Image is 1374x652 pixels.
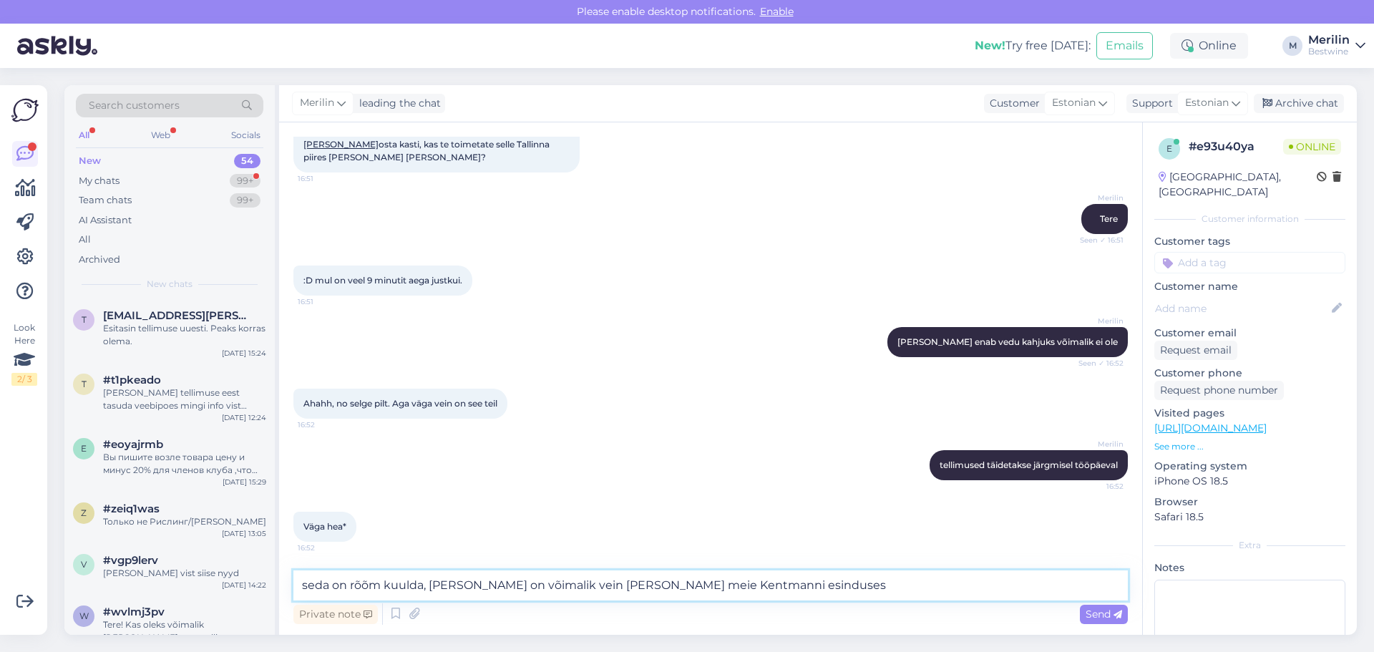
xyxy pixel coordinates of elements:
[1154,406,1345,421] p: Visited pages
[222,412,266,423] div: [DATE] 12:24
[303,275,462,286] span: :D mul on veel 9 minutit aega justkui.
[1155,301,1329,316] input: Add name
[1154,252,1345,273] input: Add a tag
[147,278,193,291] span: New chats
[1154,560,1345,575] p: Notes
[897,336,1118,347] span: [PERSON_NAME] enab vedu kahjuks võimalik ei ole
[298,542,351,553] span: 16:52
[81,443,87,454] span: e
[1096,32,1153,59] button: Emails
[1154,459,1345,474] p: Operating system
[81,507,87,518] span: z
[103,438,163,451] span: #eoyajrmb
[984,96,1040,111] div: Customer
[103,309,252,322] span: tiik.carl@gmail.com
[1159,170,1317,200] div: [GEOGRAPHIC_DATA], [GEOGRAPHIC_DATA]
[82,379,87,389] span: t
[1126,96,1173,111] div: Support
[11,373,37,386] div: 2 / 3
[79,213,132,228] div: AI Assistant
[1154,422,1267,434] a: [URL][DOMAIN_NAME]
[1154,213,1345,225] div: Customer information
[1154,440,1345,453] p: See more ...
[82,314,87,325] span: t
[1154,341,1237,360] div: Request email
[1052,95,1096,111] span: Estonian
[1308,34,1365,57] a: MerilinBestwine
[975,39,1005,52] b: New!
[293,570,1128,600] textarea: seda on rõõm kuulda, [PERSON_NAME] on võimalik vein [PERSON_NAME] meie Kentmanni esinduses
[940,459,1118,470] span: tellimused täidetakse järgmisel tööpäeval
[1154,234,1345,249] p: Customer tags
[103,322,266,348] div: Esitasin tellimuse uuesti. Peaks korras olema.
[222,580,266,590] div: [DATE] 14:22
[1070,481,1124,492] span: 16:52
[1154,539,1345,552] div: Extra
[354,96,441,111] div: leading the chat
[103,618,266,644] div: Tere! Kas oleks võimalik [PERSON_NAME] oma tellimuse järgi?
[1166,143,1172,154] span: e
[1070,316,1124,326] span: Merilin
[298,296,351,307] span: 16:51
[300,95,334,111] span: Merilin
[303,126,552,162] span: Kui ma sooviksin seda veini osta kasti, kas te toimetate selle Tallinna piires [PERSON_NAME] [PER...
[1154,474,1345,489] p: iPhone OS 18.5
[293,605,378,624] div: Private note
[222,348,266,359] div: [DATE] 15:24
[79,233,91,247] div: All
[222,528,266,539] div: [DATE] 13:05
[303,398,497,409] span: Ahahh, no selge pilt. Aga väga vein on see teil
[1283,139,1341,155] span: Online
[1154,326,1345,341] p: Customer email
[1308,34,1350,46] div: Merilin
[103,374,161,386] span: #t1pkeado
[103,386,266,412] div: [PERSON_NAME] tellimuse eest tasuda veebipoes mingi info vist puudub ei suuda aru saada mis puudub
[1154,279,1345,294] p: Customer name
[103,451,266,477] div: Вы пишите возле товара цену и минус 20% для членов клуба ,что это значит???
[1170,33,1248,59] div: Online
[81,559,87,570] span: v
[1070,358,1124,369] span: Seen ✓ 16:52
[148,126,173,145] div: Web
[79,174,120,188] div: My chats
[234,154,260,168] div: 54
[1100,213,1118,224] span: Tere
[11,321,37,386] div: Look Here
[975,37,1091,54] div: Try free [DATE]:
[223,477,266,487] div: [DATE] 15:29
[230,193,260,208] div: 99+
[298,419,351,430] span: 16:52
[228,126,263,145] div: Socials
[103,515,266,528] div: Только не Рислинг/[PERSON_NAME]
[103,502,160,515] span: #zeiq1was
[1154,510,1345,525] p: Safari 18.5
[11,97,39,124] img: Askly Logo
[756,5,798,18] span: Enable
[79,253,120,267] div: Archived
[1086,608,1122,621] span: Send
[1154,381,1284,400] div: Request phone number
[1185,95,1229,111] span: Estonian
[103,605,165,618] span: #wvlmj3pv
[1154,495,1345,510] p: Browser
[1254,94,1344,113] div: Archive chat
[298,173,351,184] span: 16:51
[79,154,101,168] div: New
[1154,366,1345,381] p: Customer phone
[303,521,346,532] span: Väga hea*
[230,174,260,188] div: 99+
[89,98,180,113] span: Search customers
[1189,138,1283,155] div: # e93u40ya
[79,193,132,208] div: Team chats
[76,126,92,145] div: All
[103,554,158,567] span: #vgp9lerv
[1070,193,1124,203] span: Merilin
[103,567,266,580] div: [PERSON_NAME] vist siise nyyd
[1070,235,1124,245] span: Seen ✓ 16:51
[1070,439,1124,449] span: Merilin
[79,610,89,621] span: w
[1308,46,1350,57] div: Bestwine
[1282,36,1302,56] div: M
